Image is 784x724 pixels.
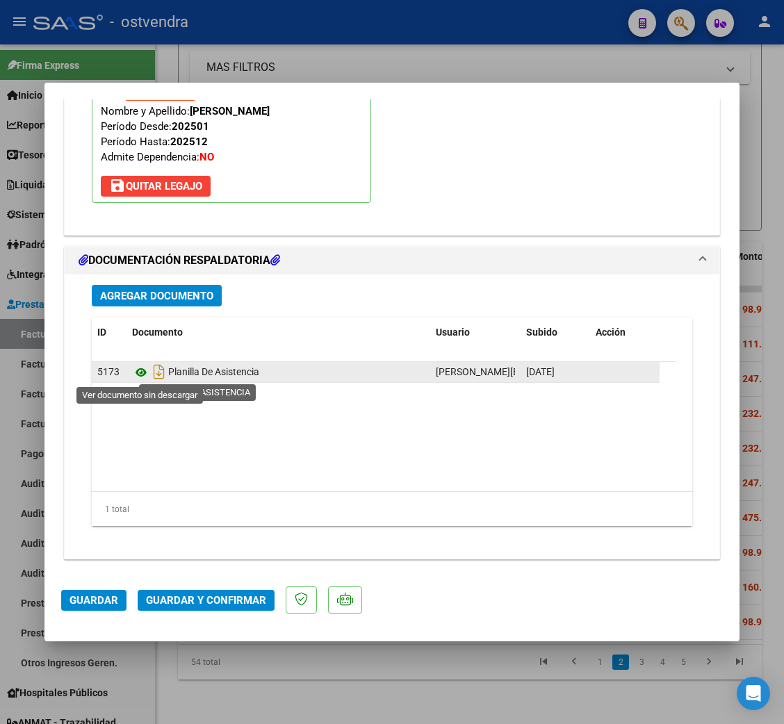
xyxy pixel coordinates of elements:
span: Quitar Legajo [109,180,202,192]
strong: [PERSON_NAME] [190,105,270,117]
span: 20572518060 [126,90,195,102]
datatable-header-cell: Documento [126,318,430,347]
button: Quitar Legajo [101,176,211,197]
span: CUIL: Nombre y Apellido: Período Desde: Período Hasta: Admite Dependencia: [101,90,270,163]
span: Planilla De Asistencia [132,367,259,378]
mat-icon: save [109,177,126,194]
strong: NO [199,151,214,163]
mat-expansion-panel-header: DOCUMENTACIÓN RESPALDATORIA [65,247,719,274]
div: Open Intercom Messenger [737,677,770,710]
datatable-header-cell: Acción [590,318,660,347]
p: Legajo preaprobado para Período de Prestación: [92,38,371,203]
i: Descargar documento [150,361,168,383]
span: 5173 [97,366,120,377]
button: Agregar Documento [92,285,222,306]
strong: 202501 [172,120,209,133]
datatable-header-cell: Usuario [430,318,521,347]
span: Documento [132,327,183,338]
div: DOCUMENTACIÓN RESPALDATORIA [65,274,719,559]
strong: 202512 [170,135,208,148]
span: Guardar [70,594,118,607]
span: Acción [596,327,626,338]
div: 1 total [92,492,692,527]
span: Subido [526,327,557,338]
datatable-header-cell: Subido [521,318,590,347]
button: Guardar [61,590,126,611]
datatable-header-cell: ID [92,318,126,347]
span: Agregar Documento [100,290,213,302]
span: [PERSON_NAME][EMAIL_ADDRESS][DOMAIN_NAME] - [PERSON_NAME] [436,366,746,377]
span: Guardar y Confirmar [146,594,266,607]
span: [DATE] [526,366,555,377]
span: Usuario [436,327,470,338]
span: ID [97,327,106,338]
h1: DOCUMENTACIÓN RESPALDATORIA [79,252,280,269]
button: Guardar y Confirmar [138,590,275,611]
